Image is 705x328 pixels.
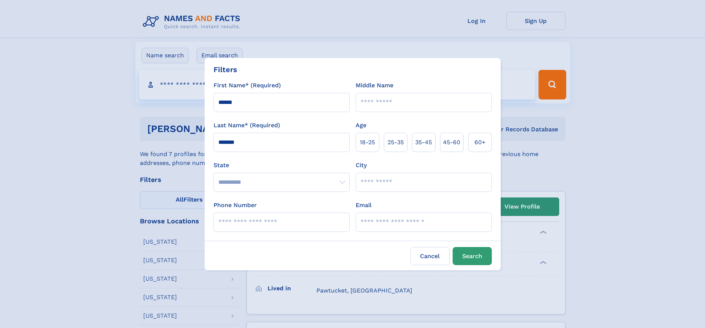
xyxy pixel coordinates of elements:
[453,247,492,265] button: Search
[415,138,432,147] span: 35‑45
[214,81,281,90] label: First Name* (Required)
[356,81,393,90] label: Middle Name
[474,138,486,147] span: 60+
[356,201,372,210] label: Email
[214,121,280,130] label: Last Name* (Required)
[443,138,460,147] span: 45‑60
[410,247,450,265] label: Cancel
[214,64,237,75] div: Filters
[214,201,257,210] label: Phone Number
[356,121,366,130] label: Age
[356,161,367,170] label: City
[214,161,350,170] label: State
[360,138,375,147] span: 18‑25
[387,138,404,147] span: 25‑35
